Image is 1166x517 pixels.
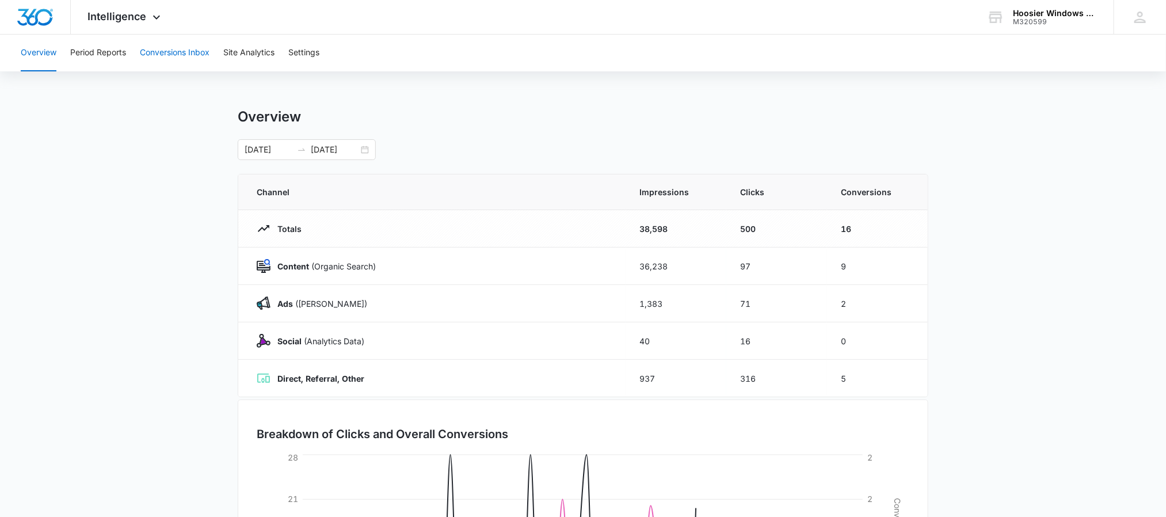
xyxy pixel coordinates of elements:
strong: Direct, Referral, Other [277,374,364,383]
td: 36,238 [626,248,726,285]
span: Impressions [639,186,712,198]
h1: Overview [238,108,301,126]
tspan: 2 [867,494,872,504]
td: 316 [726,360,827,397]
td: 0 [827,322,928,360]
span: Channel [257,186,612,198]
p: (Analytics Data) [270,335,364,347]
p: ([PERSON_NAME]) [270,298,367,310]
td: 97 [726,248,827,285]
tspan: 28 [288,453,298,462]
button: Site Analytics [223,35,275,71]
td: 38,598 [626,210,726,248]
span: Conversions [841,186,909,198]
img: Social [257,334,270,348]
div: account name [1013,9,1097,18]
button: Period Reports [70,35,126,71]
td: 16 [827,210,928,248]
h3: Breakdown of Clicks and Overall Conversions [257,425,508,443]
td: 2 [827,285,928,322]
tspan: 21 [288,494,298,504]
button: Conversions Inbox [140,35,209,71]
strong: Ads [277,299,293,309]
strong: Content [277,261,309,271]
td: 937 [626,360,726,397]
span: to [297,145,306,154]
img: Content [257,259,270,273]
td: 1,383 [626,285,726,322]
td: 9 [827,248,928,285]
span: Intelligence [88,10,147,22]
tspan: 2 [867,453,872,462]
span: Clicks [740,186,813,198]
span: swap-right [297,145,306,154]
td: 71 [726,285,827,322]
strong: Social [277,336,302,346]
td: 500 [726,210,827,248]
p: Totals [270,223,302,235]
img: Ads [257,296,270,310]
td: 16 [726,322,827,360]
td: 40 [626,322,726,360]
button: Settings [288,35,319,71]
input: Start date [245,143,292,156]
button: Overview [21,35,56,71]
td: 5 [827,360,928,397]
p: (Organic Search) [270,260,376,272]
input: End date [311,143,359,156]
div: account id [1013,18,1097,26]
